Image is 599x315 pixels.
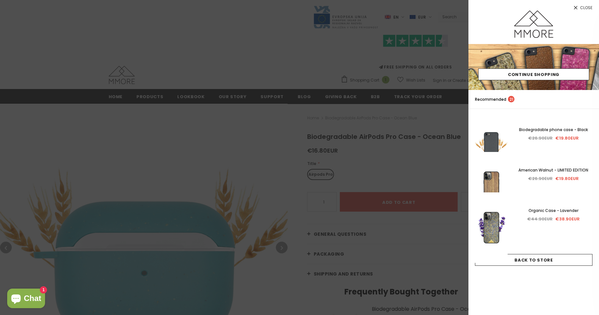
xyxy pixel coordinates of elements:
[528,135,553,141] span: €26.90EUR
[514,207,592,214] a: Organic Case - Lavender
[555,175,579,182] span: €19.80EUR
[514,167,592,174] a: American Walnut - LIMITED EDITION
[508,96,514,102] span: 21
[580,6,592,10] span: Close
[478,68,589,80] a: Continue Shopping
[555,216,580,222] span: €38.90EUR
[555,135,579,141] span: €19.80EUR
[586,96,592,103] a: search
[514,126,592,133] a: Biodegradable phone case - Black
[5,289,47,310] inbox-online-store-chat: Shopify online store chat
[518,167,588,173] span: American Walnut - LIMITED EDITION
[519,127,588,132] span: Biodegradable phone case - Black
[528,175,553,182] span: €26.90EUR
[527,216,553,222] span: €44.90EUR
[475,254,592,266] a: Back To Store
[475,96,514,103] p: Recommended
[528,208,578,213] span: Organic Case - Lavender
